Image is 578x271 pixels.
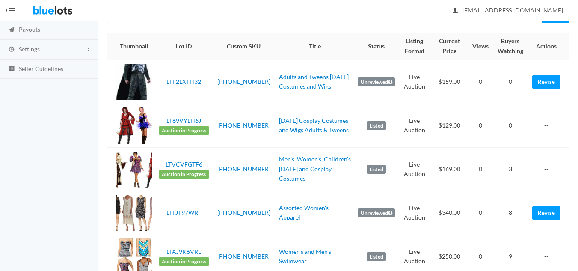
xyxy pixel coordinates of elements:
span: [EMAIL_ADDRESS][DOMAIN_NAME] [453,6,563,14]
a: Assorted Women's Apparel [279,204,329,221]
a: Revise [532,206,560,220]
label: Listed [367,252,386,262]
td: 0 [469,191,492,235]
td: $169.00 [430,147,468,191]
label: Listed [367,121,386,131]
label: Unreviewed [358,208,395,218]
a: [PHONE_NUMBER] [217,209,270,216]
a: [PHONE_NUMBER] [217,165,270,173]
th: Buyers Watching [492,33,529,60]
th: Title [276,33,355,60]
td: Live Auction [398,191,430,235]
td: -- [529,104,569,147]
ion-icon: person [451,7,459,15]
td: 8 [492,191,529,235]
a: LTVCVFGTF6 [166,161,202,168]
th: Lot ID [156,33,212,60]
th: Thumbnail [107,33,156,60]
ion-icon: paper plane [7,26,16,34]
span: Auction in Progress [159,257,209,266]
a: Men's, Women's, Children's [DATE] and Cosplay Costumes [279,155,351,182]
td: 0 [469,104,492,147]
td: $340.00 [430,191,468,235]
a: [DATE] Cosplay Costumes and Wigs Adults & Tweens [279,117,349,134]
th: Listing Format [398,33,430,60]
span: Auction in Progress [159,126,209,135]
td: 0 [492,60,529,104]
td: 0 [492,104,529,147]
label: Listed [367,165,386,174]
ion-icon: cog [7,46,16,54]
a: [PHONE_NUMBER] [217,122,270,129]
th: Custom SKU [212,33,276,60]
a: LT69VYLH6J [166,117,201,124]
td: Live Auction [398,147,430,191]
span: Payouts [19,26,40,33]
a: Revise [532,75,560,89]
a: Women's and Men's Swimwear [279,248,331,265]
span: Settings [19,45,40,53]
a: [PHONE_NUMBER] [217,253,270,260]
th: Status [354,33,398,60]
a: Adults and Tweens [DATE] Costumes and Wigs [279,73,349,90]
label: Unreviewed [358,77,395,87]
th: Current Price [430,33,468,60]
span: Seller Guidelines [19,65,63,72]
td: 0 [469,60,492,104]
a: [PHONE_NUMBER] [217,78,270,85]
th: Actions [529,33,569,60]
span: Auction in Progress [159,170,209,179]
td: $159.00 [430,60,468,104]
td: 0 [469,147,492,191]
ion-icon: list box [7,65,16,73]
td: $129.00 [430,104,468,147]
td: -- [529,147,569,191]
td: Live Auction [398,104,430,147]
td: 3 [492,147,529,191]
a: LTFJT97WRF [166,209,202,216]
a: LTF2LXTH32 [166,78,201,85]
th: Views [469,33,492,60]
td: Live Auction [398,60,430,104]
a: LTAJ9K6VRL [166,248,201,255]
